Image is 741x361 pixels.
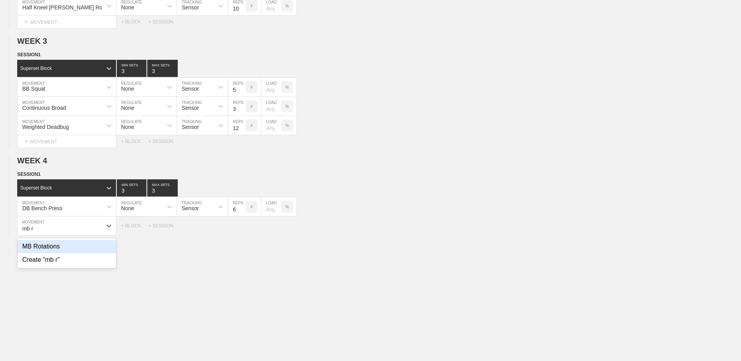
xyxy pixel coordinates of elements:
span: WEEK 4 [17,156,47,165]
span: SESSION 1 [17,172,41,177]
div: + SESSION [148,139,180,144]
div: MB Rotations [18,240,116,253]
div: + BLOCK [121,139,148,144]
span: + [24,138,28,145]
div: Create "mb r" [18,253,116,266]
div: Superset Block [20,185,52,191]
div: Half Kneel [PERSON_NAME] Row [22,4,107,11]
span: + [24,18,28,25]
p: % [286,205,289,209]
input: Any [261,197,281,216]
p: % [286,4,289,8]
input: None [147,60,178,77]
p: # [250,85,253,89]
div: + SESSION [148,223,180,229]
div: Sensor [182,86,199,92]
input: None [147,179,178,197]
iframe: Chat Widget [702,323,741,361]
div: + BLOCK [121,19,148,25]
div: + BLOCK [121,223,148,229]
div: DB Bench Press [22,205,62,211]
p: # [250,104,253,109]
span: + [17,248,21,255]
input: Any [261,97,281,116]
div: Sensor [182,105,199,111]
p: # [250,4,253,8]
div: Sensor [182,4,199,11]
div: MOVEMENT [17,135,116,148]
input: Any [261,78,281,97]
span: SESSION 1 [17,52,41,57]
div: None [121,86,134,92]
div: None [121,105,134,111]
div: Sensor [182,205,199,211]
div: BB Squat [22,86,45,92]
p: # [250,123,253,128]
div: Continuous Broad [22,105,66,111]
p: # [250,205,253,209]
div: WEEK 5 [17,247,54,256]
span: WEEK 3 [17,37,47,45]
div: None [121,124,134,130]
div: None [121,4,134,11]
div: Weighted Deadbug [22,124,69,130]
div: Sensor [182,124,199,130]
div: None [121,205,134,211]
input: Any [261,116,281,135]
p: % [286,85,289,89]
div: MOVEMENT [17,16,116,29]
p: % [286,104,289,109]
div: + SESSION [148,19,180,25]
div: Superset Block [20,66,52,71]
p: % [286,123,289,128]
